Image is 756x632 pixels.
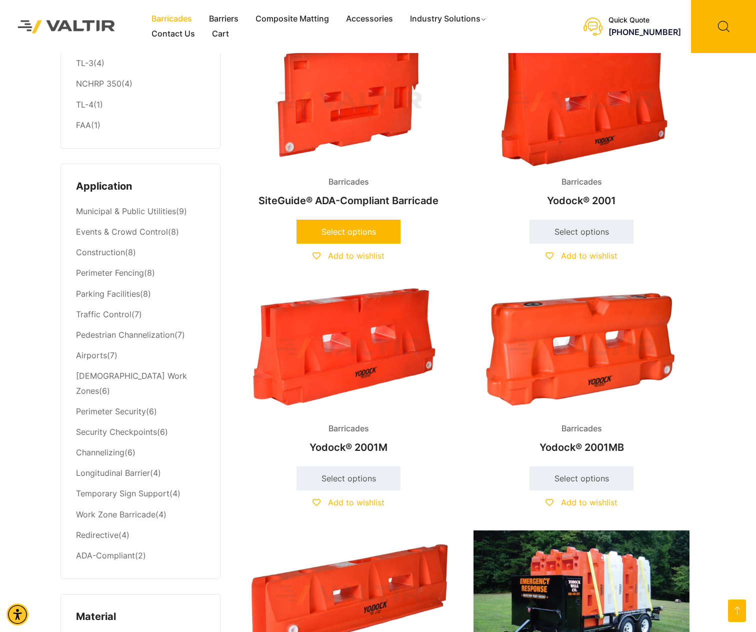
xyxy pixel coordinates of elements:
a: Add to wishlist [545,497,617,507]
li: (8) [76,243,205,263]
a: [DEMOGRAPHIC_DATA] Work Zones [76,371,187,396]
a: Work Zone Barricade [76,509,155,519]
a: Construction [76,247,125,257]
a: Cart [203,27,237,42]
li: (4) [76,484,205,504]
a: Security Checkpoints [76,427,157,437]
a: Add to wishlist [312,497,384,507]
img: Barricades [473,37,689,167]
a: Barriers [200,12,247,27]
li: (2) [76,545,205,563]
div: Quick Quote [608,16,681,25]
li: (7) [76,304,205,325]
li: (4) [76,54,205,74]
div: Accessibility Menu [6,603,28,625]
li: (7) [76,345,205,366]
a: Select options for “Yodock® 2001MB” [529,466,633,490]
li: (4) [76,525,205,545]
li: (1) [76,115,205,133]
a: TL-3 [76,58,93,68]
a: Barricades [143,12,200,27]
a: Channelizing [76,447,124,457]
img: Barricades [240,37,456,167]
h2: SiteGuide® ADA-Compliant Barricade [240,190,456,212]
h2: Yodock® 2001MB [473,436,689,458]
span: Add to wishlist [328,497,384,507]
li: (4) [76,463,205,484]
a: Open this option [728,599,746,622]
li: (7) [76,325,205,345]
a: NCHRP 350 [76,79,121,89]
a: Add to wishlist [312,251,384,261]
a: Contact Us [143,27,203,42]
a: Parking Facilities [76,289,140,299]
span: Barricades [321,421,376,436]
a: Traffic Control [76,309,131,319]
a: ADA-Compliant [76,550,135,560]
a: BarricadesYodock® 2001MB [473,284,689,458]
li: (6) [76,401,205,422]
span: Add to wishlist [561,251,617,261]
a: Select options for “Yodock® 2001” [529,220,633,244]
a: Add to wishlist [545,251,617,261]
a: call (888) 496-3625 [608,27,681,37]
a: Redirective [76,530,118,540]
h4: Application [76,179,205,194]
li: (1) [76,95,205,115]
a: Perimeter Fencing [76,268,144,278]
a: Temporary Sign Support [76,488,169,498]
a: Industry Solutions [401,12,496,27]
h2: Yodock® 2001M [240,436,456,458]
a: Perimeter Security [76,406,146,416]
a: BarricadesYodock® 2001M [240,284,456,458]
a: BarricadesYodock® 2001 [473,37,689,212]
a: FAA [76,120,91,130]
span: Barricades [554,175,609,190]
li: (4) [76,504,205,525]
img: Barricades [240,284,456,413]
img: An orange plastic barrier with openings, designed for traffic control or safety purposes. [473,284,689,413]
li: (6) [76,422,205,443]
span: Add to wishlist [328,251,384,261]
li: (9) [76,202,205,222]
li: (4) [76,74,205,95]
h2: Yodock® 2001 [473,190,689,212]
a: Composite Matting [247,12,337,27]
a: Pedestrian Channelization [76,330,174,340]
img: Valtir Rentals [7,10,125,44]
a: Accessories [337,12,401,27]
a: Municipal & Public Utilities [76,206,176,216]
li: (6) [76,443,205,463]
span: Barricades [554,421,609,436]
a: Select options for “Yodock® 2001M” [296,466,400,490]
span: Add to wishlist [561,497,617,507]
li: (6) [76,366,205,401]
a: BarricadesSiteGuide® ADA-Compliant Barricade [240,37,456,212]
a: Airports [76,350,107,360]
li: (8) [76,222,205,243]
a: Events & Crowd Control [76,227,168,237]
h4: Material [76,609,205,624]
a: Longitudinal Barrier [76,468,150,478]
a: Select options for “SiteGuide® ADA-Compliant Barricade” [296,220,400,244]
a: TL-4 [76,100,93,110]
li: (8) [76,284,205,304]
span: Barricades [321,175,376,190]
li: (8) [76,263,205,284]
